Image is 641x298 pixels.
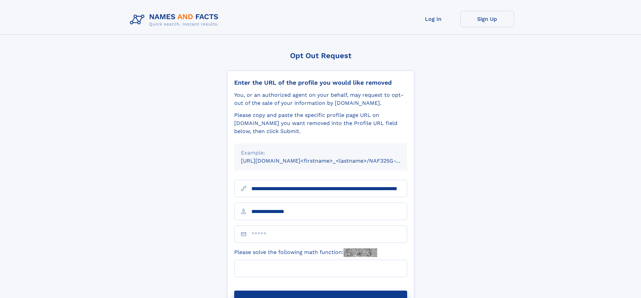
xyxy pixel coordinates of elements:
[234,91,407,107] div: You, or an authorized agent on your behalf, may request to opt-out of the sale of your informatio...
[234,248,377,257] label: Please solve the following math function:
[227,51,414,60] div: Opt Out Request
[406,11,460,27] a: Log In
[234,79,407,86] div: Enter the URL of the profile you would like removed
[241,149,400,157] div: Example:
[241,158,420,164] small: [URL][DOMAIN_NAME]<firstname>_<lastname>/NAF325G-xxxxxxxx
[127,11,224,29] img: Logo Names and Facts
[234,111,407,135] div: Please copy and paste the specific profile page URL on [DOMAIN_NAME] you want removed into the Pr...
[460,11,514,27] a: Sign Up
